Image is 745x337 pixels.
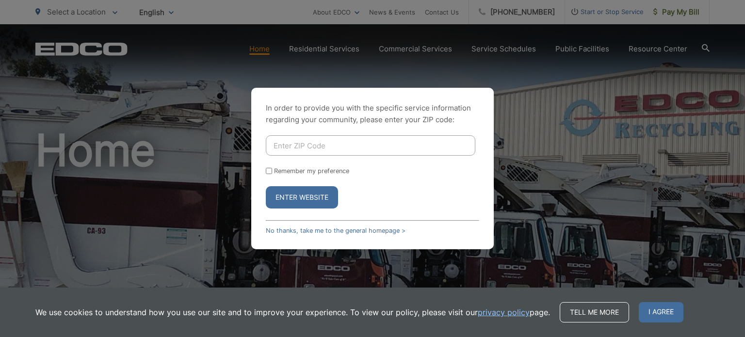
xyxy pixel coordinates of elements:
[266,186,338,209] button: Enter Website
[560,302,629,322] a: Tell me more
[266,135,475,156] input: Enter ZIP Code
[274,167,349,175] label: Remember my preference
[266,102,479,126] p: In order to provide you with the specific service information regarding your community, please en...
[478,306,530,318] a: privacy policy
[35,306,550,318] p: We use cookies to understand how you use our site and to improve your experience. To view our pol...
[266,227,405,234] a: No thanks, take me to the general homepage >
[639,302,683,322] span: I agree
